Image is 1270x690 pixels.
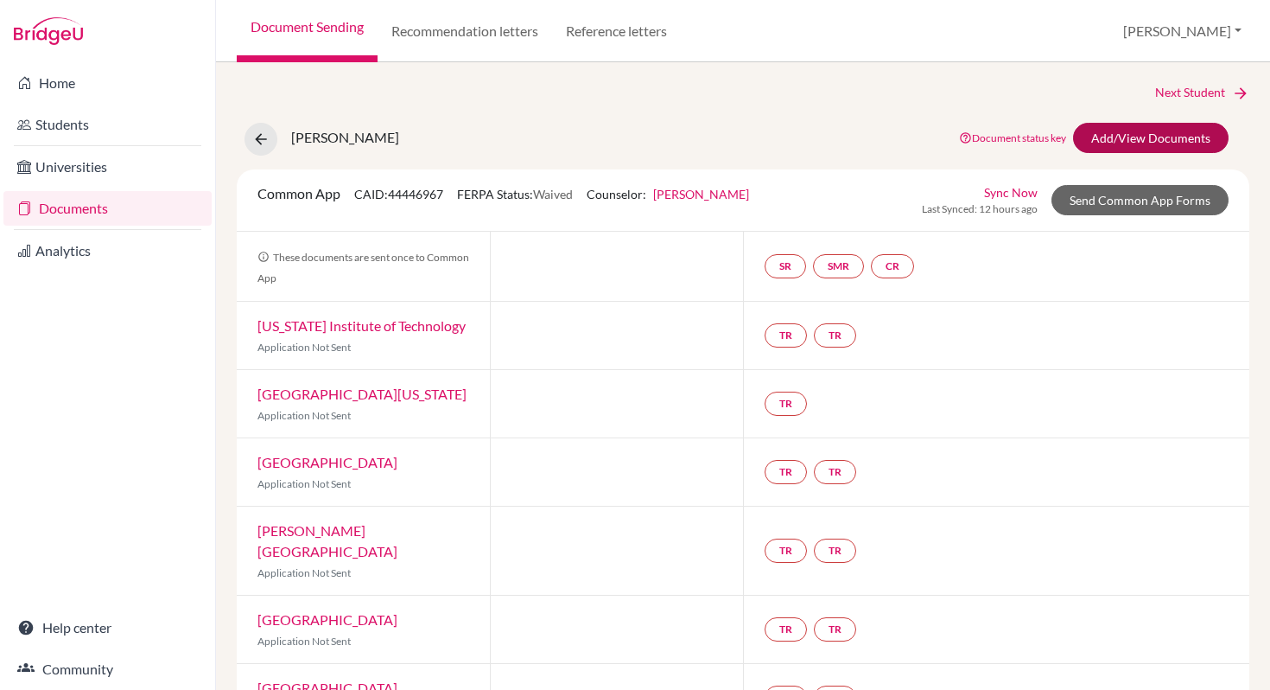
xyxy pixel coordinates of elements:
span: Counselor: [587,187,749,201]
a: SMR [813,254,864,278]
span: Application Not Sent [257,477,351,490]
a: Help center [3,610,212,645]
a: [GEOGRAPHIC_DATA] [257,611,397,628]
a: Document status key [959,131,1066,144]
a: CR [871,254,914,278]
span: [PERSON_NAME] [291,129,399,145]
span: Application Not Sent [257,566,351,579]
span: Waived [533,187,573,201]
a: SR [765,254,806,278]
span: Application Not Sent [257,341,351,354]
span: Last Synced: 12 hours ago [922,201,1038,217]
a: [PERSON_NAME][GEOGRAPHIC_DATA] [257,522,397,559]
a: [US_STATE] Institute of Technology [257,317,466,334]
img: Bridge-U [14,17,83,45]
span: CAID: 44446967 [354,187,443,201]
a: Documents [3,191,212,226]
a: TR [765,539,807,563]
a: [PERSON_NAME] [653,187,749,201]
a: Add/View Documents [1073,123,1229,153]
a: Community [3,652,212,687]
a: TR [765,323,807,348]
button: [PERSON_NAME] [1115,15,1249,48]
a: TR [765,460,807,484]
a: Analytics [3,233,212,268]
a: Send Common App Forms [1051,185,1229,215]
a: Students [3,107,212,142]
span: These documents are sent once to Common App [257,251,469,284]
a: Sync Now [984,183,1038,201]
span: Common App [257,185,340,201]
a: TR [765,392,807,416]
a: TR [814,460,856,484]
a: [GEOGRAPHIC_DATA][US_STATE] [257,386,467,402]
a: [GEOGRAPHIC_DATA] [257,454,397,470]
span: FERPA Status: [457,187,573,201]
a: TR [814,539,856,563]
span: Application Not Sent [257,635,351,648]
span: Application Not Sent [257,409,351,422]
a: Next Student [1155,83,1249,102]
a: TR [765,617,807,642]
a: Universities [3,150,212,184]
a: Home [3,66,212,100]
a: TR [814,323,856,348]
a: TR [814,617,856,642]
